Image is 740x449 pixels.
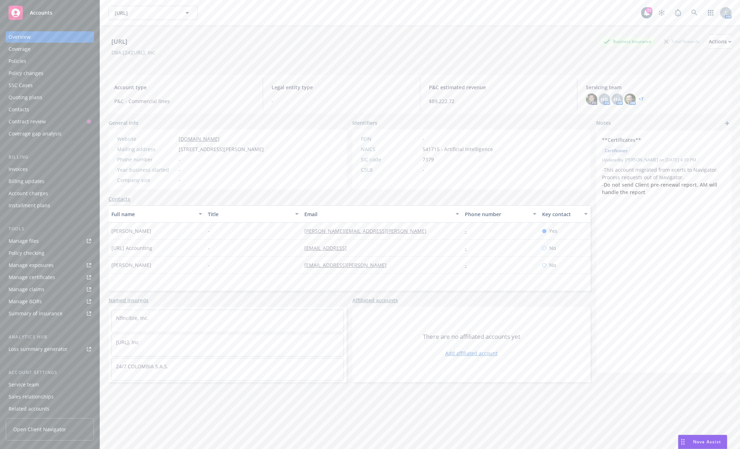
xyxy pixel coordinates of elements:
[9,403,49,415] div: Related accounts
[13,426,66,433] span: Open Client Navigator
[352,119,377,127] span: Identifiers
[693,439,721,445] span: Nova Assist
[208,244,210,252] span: -
[6,68,94,79] a: Policy changes
[9,164,28,175] div: Invoices
[9,80,33,91] div: SSC Cases
[6,391,94,402] a: Sales relationships
[709,34,731,49] button: Actions
[586,93,597,105] img: photo
[655,6,669,20] a: Stop snowing
[6,3,94,23] a: Accounts
[6,333,94,341] div: Analytics hub
[9,116,46,127] div: Contract review
[9,200,50,211] div: Installment plans
[304,210,451,218] div: Email
[549,227,557,235] span: Yes
[639,97,644,101] a: +7
[179,156,180,163] span: -
[9,391,54,402] div: Sales relationships
[361,156,420,163] div: SIC code
[6,296,94,307] a: Manage BORs
[109,296,148,304] a: Named insureds
[304,245,352,251] a: [EMAIL_ADDRESS]
[9,188,48,199] div: Account charges
[423,332,520,341] span: There are no affiliated accounts yet
[6,116,94,127] a: Contract review
[6,403,94,415] a: Related accounts
[6,284,94,295] a: Manage claims
[465,245,472,251] a: -
[117,135,176,143] div: Website
[9,272,55,283] div: Manage certificates
[671,6,685,20] a: Report a Bug
[9,128,62,139] div: Coverage gap analysis
[6,154,94,161] div: Billing
[208,261,210,269] span: -
[109,6,198,20] button: [URL]
[6,379,94,390] a: Service team
[6,43,94,55] a: Coverage
[423,166,424,173] span: -
[600,37,655,46] div: Business Insurance
[9,68,43,79] div: Policy changes
[6,272,94,283] a: Manage certificates
[596,130,731,202] div: **Certificates**CertificatesUpdatedby [PERSON_NAME] on [DATE] 4:39 PM-This account migrated from ...
[361,145,420,153] div: NAICS
[115,9,176,17] span: [URL]
[687,6,702,20] a: Search
[423,145,493,153] span: 541715 - Artificial Intelligence
[6,343,94,355] a: Loss summary generator
[304,262,392,268] a: [EMAIL_ADDRESS][PERSON_NAME]
[6,188,94,199] a: Account charges
[586,84,726,91] span: Servicing team
[9,92,42,103] div: Quoting plans
[109,195,130,203] a: Contacts
[6,308,94,319] a: Summary of insurance
[723,119,731,128] a: add
[116,315,149,321] a: Nfincible, Inc.
[539,205,591,223] button: Key contact
[6,369,94,376] div: Account settings
[465,228,472,234] a: -
[111,49,156,56] div: DBA: [24][URL], Inc.
[602,166,726,196] p: -This account migrated from ecerts to Navigator. Process requests out of Navigator. -
[6,55,94,67] a: Policies
[624,93,636,105] img: photo
[208,210,291,218] div: Title
[109,205,205,223] button: Full name
[361,135,420,143] div: FEIN
[465,262,472,268] a: -
[9,43,31,55] div: Coverage
[6,200,94,211] a: Installment plans
[9,104,29,115] div: Contacts
[9,260,54,271] div: Manage exposures
[9,308,63,319] div: Summary of insurance
[6,164,94,175] a: Invoices
[445,349,498,357] a: Add affiliated account
[462,205,539,223] button: Phone number
[116,363,168,370] a: 24/7 COLOMBIA S.A.S.
[549,261,556,269] span: No
[704,6,718,20] a: Switch app
[596,119,611,128] span: Notes
[117,145,176,153] div: Mailing address
[602,157,726,163] span: Updated by [PERSON_NAME] on [DATE] 4:39 PM
[465,210,529,218] div: Phone number
[6,235,94,247] a: Manage files
[678,435,727,449] button: Nova Assist
[111,227,151,235] span: [PERSON_NAME]
[429,84,569,91] span: P&C estimated revenue
[614,96,621,103] span: HA
[111,210,194,218] div: Full name
[6,80,94,91] a: SSC Cases
[116,339,139,346] a: [URL], Inc
[6,176,94,187] a: Billing updates
[429,97,569,105] span: $89,222.72
[179,166,180,173] span: -
[9,176,44,187] div: Billing updates
[542,210,580,218] div: Key contact
[6,247,94,259] a: Policy checking
[9,235,39,247] div: Manage files
[117,166,176,173] div: Year business started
